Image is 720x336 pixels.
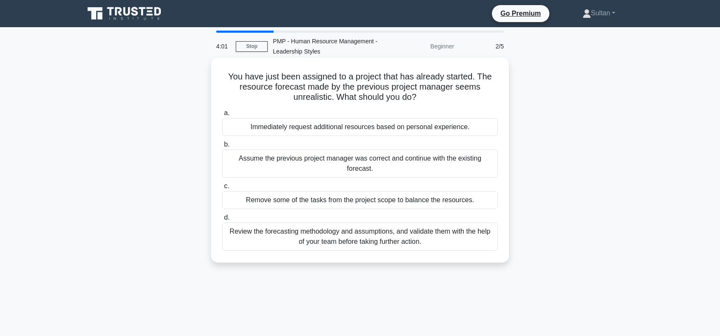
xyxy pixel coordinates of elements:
[236,41,268,52] a: Stop
[211,38,236,55] div: 4:01
[562,5,636,22] a: Sultan
[222,150,498,178] div: Assume the previous project manager was correct and continue with the existing forecast.
[222,118,498,136] div: Immediately request additional resources based on personal experience.
[224,214,229,221] span: d.
[224,141,229,148] span: b.
[224,182,229,189] span: c.
[459,38,509,55] div: 2/5
[385,38,459,55] div: Beginner
[495,8,546,19] a: Go Premium
[221,71,499,103] h5: You have just been assigned to a project that has already started. The resource forecast made by ...
[222,191,498,209] div: Remove some of the tasks from the project scope to balance the resources.
[222,223,498,251] div: Review the forecasting methodology and assumptions, and validate them with the help of your team ...
[268,33,385,60] div: PMP - Human Resource Management - Leadership Styles
[224,109,229,116] span: a.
